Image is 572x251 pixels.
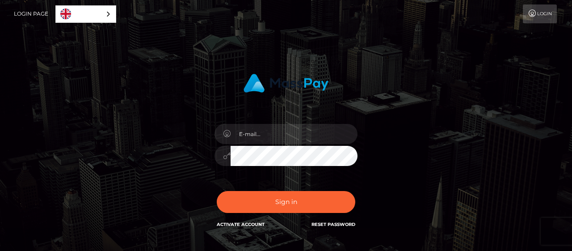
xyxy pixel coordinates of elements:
input: E-mail... [231,124,357,144]
a: Login Page [14,4,48,23]
a: English [56,6,116,22]
div: Language [55,5,116,23]
a: Reset Password [311,221,355,227]
button: Sign in [217,191,355,213]
aside: Language selected: English [55,5,116,23]
img: MassPay Login [244,74,328,93]
a: Login [523,4,557,23]
a: Activate Account [217,221,265,227]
